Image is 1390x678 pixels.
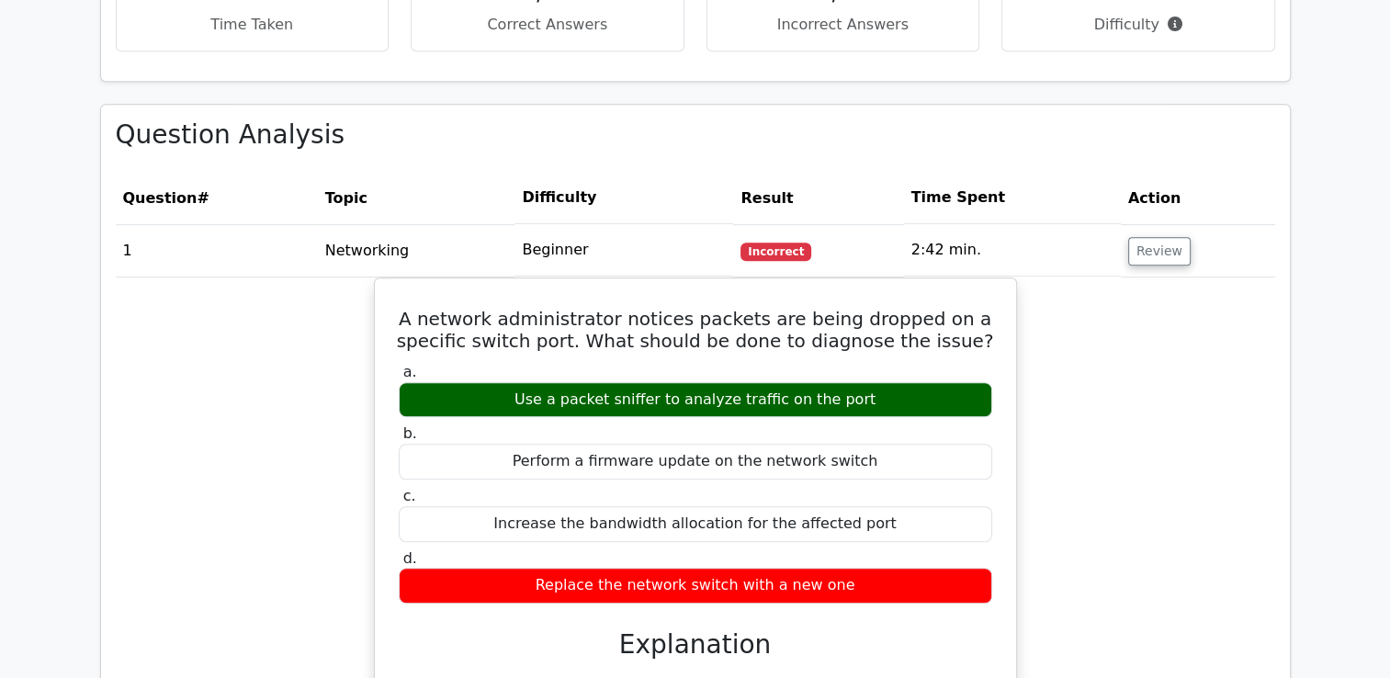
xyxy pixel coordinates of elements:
span: c. [403,487,416,504]
th: Difficulty [514,172,733,224]
span: Incorrect [740,243,811,261]
th: Action [1121,172,1275,224]
p: Difficulty [1017,14,1260,36]
th: Result [733,172,903,224]
td: 2:42 min. [904,224,1121,277]
div: Perform a firmware update on the network switch [399,444,992,480]
span: a. [403,363,417,380]
th: Topic [318,172,515,224]
span: d. [403,549,417,567]
h3: Question Analysis [116,119,1275,151]
span: Question [123,189,198,207]
h3: Explanation [410,629,981,661]
span: b. [403,424,417,442]
th: # [116,172,318,224]
button: Review [1128,237,1191,266]
div: Use a packet sniffer to analyze traffic on the port [399,382,992,418]
td: 1 [116,224,318,277]
p: Correct Answers [426,14,669,36]
p: Incorrect Answers [722,14,965,36]
h5: A network administrator notices packets are being dropped on a specific switch port. What should ... [397,308,994,352]
th: Time Spent [904,172,1121,224]
td: Networking [318,224,515,277]
div: Replace the network switch with a new one [399,568,992,604]
td: Beginner [514,224,733,277]
p: Time Taken [131,14,374,36]
div: Increase the bandwidth allocation for the affected port [399,506,992,542]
